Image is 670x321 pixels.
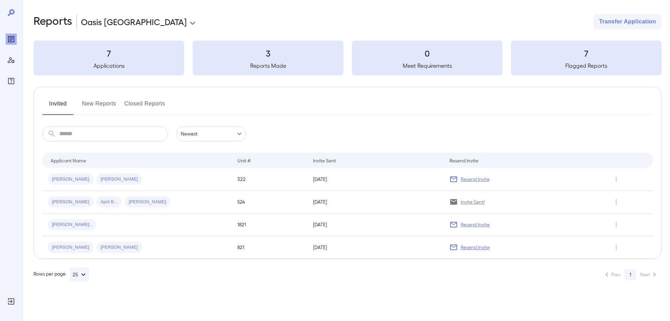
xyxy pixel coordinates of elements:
span: April B... [96,199,122,205]
p: Invite Sent! [461,198,485,205]
p: Oasis [GEOGRAPHIC_DATA] [81,16,187,27]
div: Newest [176,126,246,141]
span: [PERSON_NAME] [96,176,142,183]
button: New Reports [82,98,116,115]
div: FAQ [6,75,17,87]
td: [DATE] [307,236,444,259]
td: 821 [232,236,307,259]
summary: 7Applications3Reports Made0Meet Requirements7Flagged Reports [33,41,662,75]
td: [DATE] [307,213,444,236]
span: [PERSON_NAME].. [48,221,96,228]
div: Reports [6,34,17,45]
td: 524 [232,191,307,213]
h5: Applications [33,61,184,70]
div: Unit # [237,156,251,165]
button: Row Actions [611,242,622,253]
div: Invite Sent [313,156,336,165]
span: [PERSON_NAME] [48,176,94,183]
button: Transfer Application [594,14,662,29]
div: Rows per page [33,268,89,282]
td: 1821 [232,213,307,236]
span: [PERSON_NAME] [125,199,170,205]
button: Row Actions [611,196,622,207]
h3: 3 [193,48,343,59]
td: [DATE] [307,191,444,213]
div: Manage Users [6,54,17,66]
button: page 1 [625,269,636,280]
p: Resend Invite [461,244,490,251]
h5: Meet Requirements [352,61,502,70]
h3: 7 [511,48,662,59]
span: [PERSON_NAME] [48,199,94,205]
p: Resend Invite [461,221,490,228]
div: Log Out [6,296,17,307]
td: [DATE] [307,168,444,191]
h3: 0 [352,48,502,59]
span: [PERSON_NAME] [96,244,142,251]
td: 322 [232,168,307,191]
button: Row Actions [611,219,622,230]
h5: Reports Made [193,61,343,70]
h5: Flagged Reports [511,61,662,70]
h3: 7 [33,48,184,59]
h2: Reports [33,14,72,29]
div: Applicant Name [51,156,86,165]
nav: pagination navigation [600,269,662,280]
button: Invited [42,98,74,115]
div: Resend Invite [449,156,478,165]
p: Resend Invite [461,176,490,183]
button: Closed Reports [125,98,165,115]
span: [PERSON_NAME] [48,244,94,251]
button: Row Actions [611,174,622,185]
button: 25 [70,268,89,282]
